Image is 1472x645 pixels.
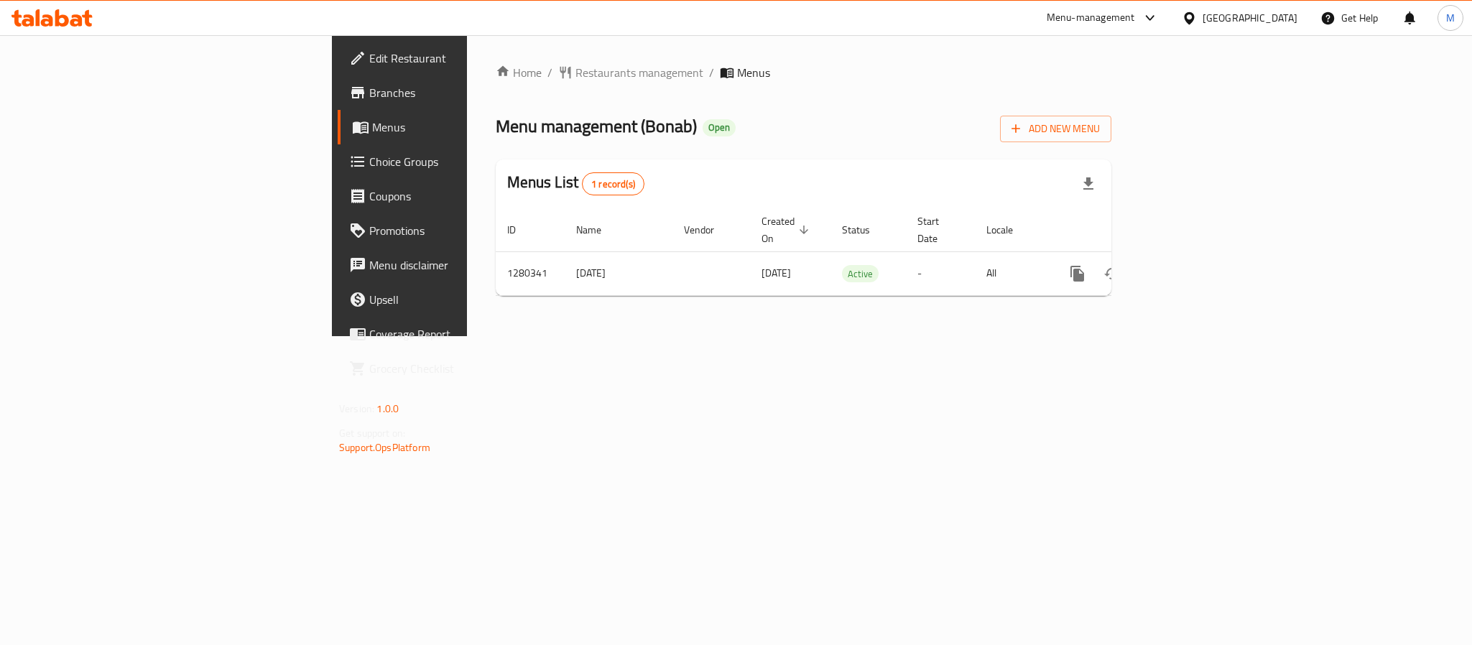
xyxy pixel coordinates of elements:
[338,179,578,213] a: Coupons
[975,251,1049,295] td: All
[369,153,566,170] span: Choice Groups
[339,424,405,442] span: Get support on:
[338,110,578,144] a: Menus
[842,221,889,238] span: Status
[369,291,566,308] span: Upsell
[709,64,714,81] li: /
[369,50,566,67] span: Edit Restaurant
[338,41,578,75] a: Edit Restaurant
[496,208,1210,296] table: enhanced table
[339,399,374,418] span: Version:
[372,119,566,136] span: Menus
[338,317,578,351] a: Coverage Report
[762,264,791,282] span: [DATE]
[369,84,566,101] span: Branches
[369,360,566,377] span: Grocery Checklist
[986,221,1032,238] span: Locale
[369,325,566,343] span: Coverage Report
[339,438,430,457] a: Support.OpsPlatform
[369,256,566,274] span: Menu disclaimer
[583,177,644,191] span: 1 record(s)
[762,213,813,247] span: Created On
[917,213,958,247] span: Start Date
[565,251,672,295] td: [DATE]
[1446,10,1455,26] span: M
[338,75,578,110] a: Branches
[1047,9,1135,27] div: Menu-management
[338,144,578,179] a: Choice Groups
[1095,256,1129,291] button: Change Status
[496,110,697,142] span: Menu management ( Bonab )
[338,248,578,282] a: Menu disclaimer
[376,399,399,418] span: 1.0.0
[558,64,703,81] a: Restaurants management
[496,64,1111,81] nav: breadcrumb
[1012,120,1100,138] span: Add New Menu
[842,265,879,282] div: Active
[1071,167,1106,201] div: Export file
[507,172,644,195] h2: Menus List
[576,221,620,238] span: Name
[507,221,534,238] span: ID
[1049,208,1210,252] th: Actions
[842,266,879,282] span: Active
[737,64,770,81] span: Menus
[338,351,578,386] a: Grocery Checklist
[703,119,736,136] div: Open
[703,121,736,134] span: Open
[1203,10,1297,26] div: [GEOGRAPHIC_DATA]
[1000,116,1111,142] button: Add New Menu
[338,213,578,248] a: Promotions
[575,64,703,81] span: Restaurants management
[338,282,578,317] a: Upsell
[1060,256,1095,291] button: more
[369,187,566,205] span: Coupons
[582,172,644,195] div: Total records count
[906,251,975,295] td: -
[369,222,566,239] span: Promotions
[684,221,733,238] span: Vendor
